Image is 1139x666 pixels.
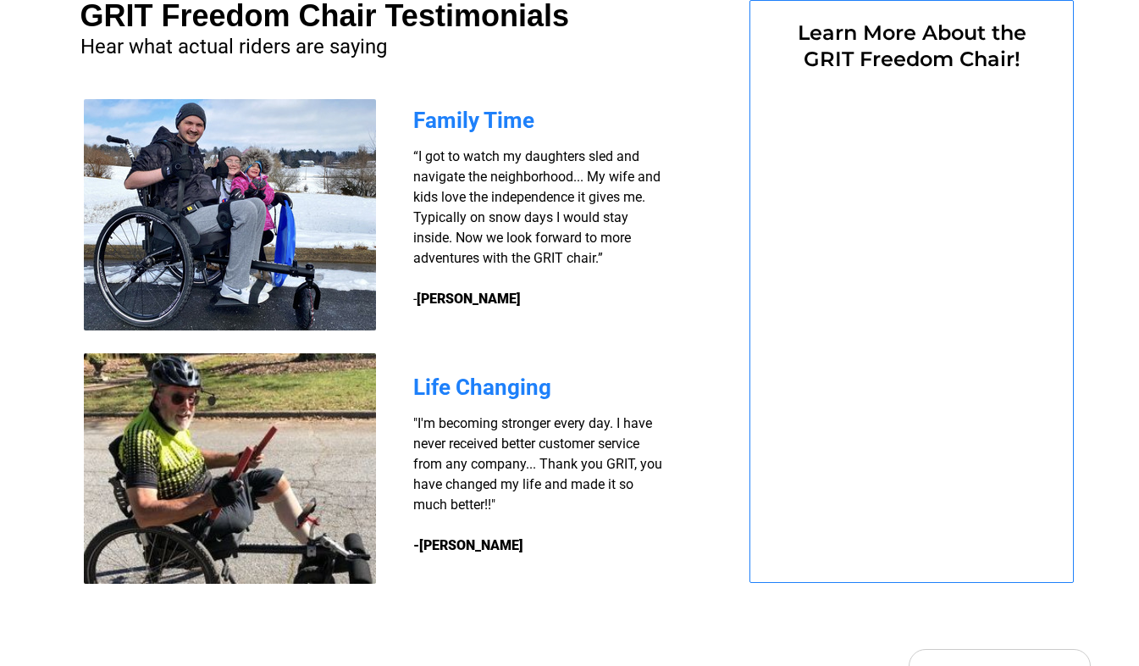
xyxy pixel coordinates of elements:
strong: [PERSON_NAME] [417,291,521,307]
span: Learn More About the GRIT Freedom Chair! [798,20,1026,71]
span: Life Changing [413,375,551,400]
span: Hear what actual riders are saying [80,35,387,58]
span: Family Time [413,108,534,133]
strong: -[PERSON_NAME] [413,537,523,553]
iframe: Form 0 [778,82,1045,209]
span: “I got to watch my daughters sled and navigate the neighborhood... My wife and kids love the inde... [413,148,661,307]
span: "I'm becoming stronger every day. I have never received better customer service from any company.... [413,415,662,513]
